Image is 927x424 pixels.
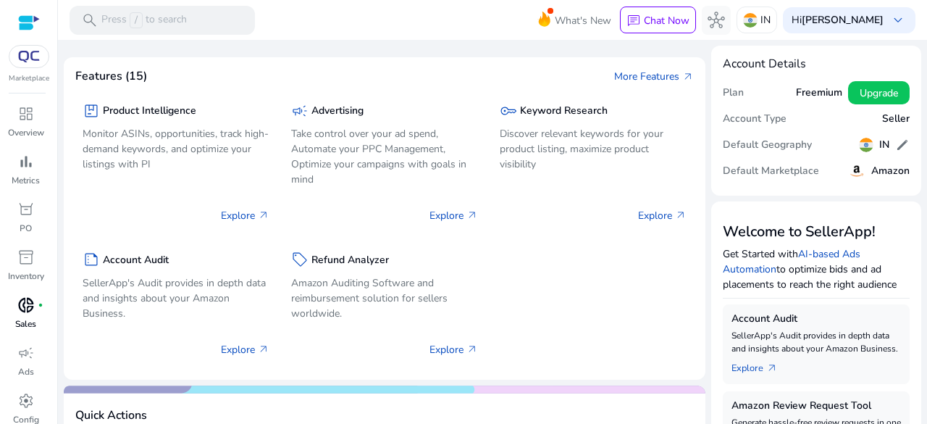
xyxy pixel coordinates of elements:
span: arrow_outward [466,209,478,221]
span: package [83,102,100,120]
button: hub [702,6,731,35]
p: Hi [792,15,884,25]
span: summarize [83,251,100,268]
p: Amazon Auditing Software and reimbursement solution for sellers worldwide. [291,275,478,321]
span: search [81,12,98,29]
span: Upgrade [860,86,898,101]
h5: Default Geography [723,139,812,151]
span: keyboard_arrow_down [889,12,907,29]
span: campaign [17,344,35,362]
p: Chat Now [644,14,689,28]
p: Discover relevant keywords for your product listing, maximize product visibility [500,126,687,172]
button: Upgrade [848,81,910,104]
a: AI-based Ads Automation [723,247,860,276]
img: QC-logo.svg [16,51,42,62]
span: orders [17,201,35,218]
p: Ads [18,365,34,378]
span: donut_small [17,296,35,314]
span: campaign [291,102,309,120]
span: edit [895,138,910,152]
h5: Refund Analyzer [311,254,389,267]
p: Explore [638,208,687,223]
img: amazon.svg [848,162,865,180]
p: Explore [221,208,269,223]
span: key [500,102,517,120]
a: More Featuresarrow_outward [614,69,694,84]
h5: Amazon [871,165,910,178]
p: Sales [15,317,36,331]
span: fiber_manual_record [38,302,43,308]
h5: Freemium [796,87,842,99]
p: SellerApp's Audit provides in depth data and insights about your Amazon Business. [83,275,269,321]
p: Take control over your ad spend, Automate your PPC Management, Optimize your campaigns with goals... [291,126,478,187]
span: bar_chart [17,153,35,170]
h5: Account Audit [103,254,169,267]
h5: Seller [882,113,910,125]
span: arrow_outward [766,362,778,374]
h5: Advertising [311,105,364,117]
span: arrow_outward [682,71,694,83]
p: Get Started with to optimize bids and ad placements to reach the right audience [723,246,910,292]
h3: Welcome to SellerApp! [723,223,910,241]
h5: Amazon Review Request Tool [731,400,901,412]
p: Monitor ASINs, opportunities, track high-demand keywords, and optimize your listings with PI [83,126,269,172]
p: IN [760,7,771,33]
h5: Default Marketplace [723,165,819,178]
img: in.svg [743,13,758,28]
h4: Features (15) [75,70,147,83]
span: hub [708,12,725,29]
p: Press to search [101,12,187,28]
p: Explore [221,342,269,357]
p: Metrics [12,174,40,187]
span: inventory_2 [17,249,35,266]
img: in.svg [859,138,873,152]
button: chatChat Now [620,7,696,34]
span: arrow_outward [466,344,478,355]
span: arrow_outward [258,344,269,355]
h5: Account Type [723,113,787,125]
span: sell [291,251,309,268]
span: settings [17,392,35,410]
span: / [130,12,143,28]
p: PO [20,222,32,235]
a: Explorearrow_outward [731,355,789,375]
h5: Plan [723,87,744,99]
p: Overview [8,126,44,139]
span: arrow_outward [675,209,687,221]
span: arrow_outward [258,209,269,221]
p: Inventory [8,270,44,283]
h5: IN [879,139,889,151]
span: chat [626,14,641,28]
h5: Account Audit [731,313,901,325]
p: SellerApp's Audit provides in depth data and insights about your Amazon Business. [731,329,901,355]
p: Marketplace [9,73,49,84]
h4: Quick Actions [75,409,147,423]
span: dashboard [17,105,35,122]
p: Explore [429,342,478,357]
h5: Keyword Research [520,105,608,117]
b: [PERSON_NAME] [802,13,884,27]
span: What's New [555,8,611,33]
p: Explore [429,208,478,223]
h5: Product Intelligence [103,105,196,117]
h4: Account Details [723,57,910,71]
